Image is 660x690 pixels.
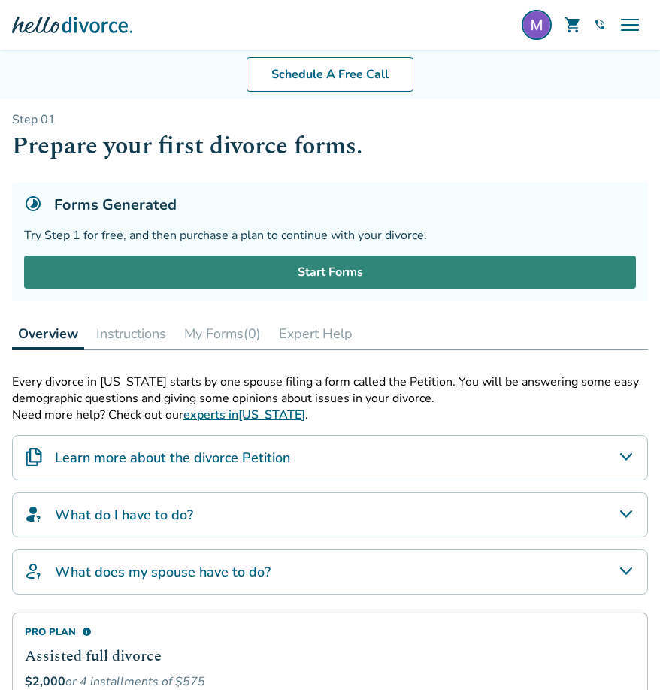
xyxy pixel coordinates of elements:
span: $2,000 [25,673,65,690]
h2: Assisted full divorce [25,645,635,667]
h4: What does my spouse have to do? [55,562,271,582]
h4: Learn more about the divorce Petition [55,448,290,468]
h1: Prepare your first divorce forms. [12,128,648,165]
img: What does my spouse have to do? [25,562,43,580]
img: What do I have to do? [25,505,43,523]
button: Overview [12,319,84,350]
span: menu [618,13,642,37]
p: Every divorce in [US_STATE] starts by one spouse filing a form called the Petition. You will be a... [12,374,648,407]
span: shopping_cart [564,16,582,34]
a: phone_in_talk [594,19,606,31]
h5: Forms Generated [54,195,177,215]
img: Learn more about the divorce Petition [25,448,43,466]
p: Need more help? Check out our . [12,407,648,423]
img: Makaylah Forbes [522,10,552,40]
button: Expert Help [273,319,359,349]
iframe: Chat Widget [585,618,660,690]
div: Pro Plan [25,625,635,639]
button: My Forms(0) [178,319,267,349]
button: Instructions [90,319,172,349]
div: What does my spouse have to do? [12,549,648,595]
a: Schedule A Free Call [247,57,413,92]
a: Start Forms [24,256,636,289]
span: info [82,627,92,637]
h4: What do I have to do? [55,505,193,525]
div: What do I have to do? [12,492,648,537]
p: Step 0 1 [12,111,648,128]
div: or 4 installments of $575 [25,673,635,690]
a: experts in[US_STATE] [183,407,305,423]
div: Learn more about the divorce Petition [12,435,648,480]
div: Try Step 1 for free, and then purchase a plan to continue with your divorce. [24,227,636,244]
